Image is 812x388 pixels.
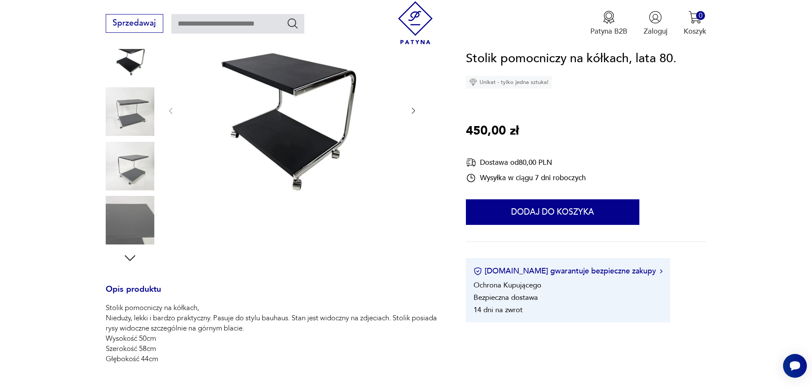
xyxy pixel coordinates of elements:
button: Patyna B2B [590,11,627,36]
p: Koszyk [684,26,706,36]
button: Zaloguj [644,11,668,36]
iframe: Smartsupp widget button [783,354,807,378]
img: Ikona medalu [602,11,616,24]
li: Ochrona Kupującego [474,281,541,290]
img: Patyna - sklep z meblami i dekoracjami vintage [394,1,437,44]
button: Szukaj [286,17,299,29]
div: Wysyłka w ciągu 7 dni roboczych [466,173,586,183]
p: Patyna B2B [590,26,627,36]
img: Zdjęcie produktu Stolik pomocniczy na kółkach, lata 80. [106,196,154,244]
h3: Opis produktu [106,286,442,303]
a: Sprzedawaj [106,20,163,27]
img: Ikona diamentu [469,79,477,86]
div: Dostawa od 80,00 PLN [466,157,586,168]
button: Sprzedawaj [106,14,163,33]
img: Ikona certyfikatu [474,267,482,276]
p: 450,00 zł [466,121,519,141]
button: Dodaj do koszyka [466,200,639,225]
img: Zdjęcie produktu Stolik pomocniczy na kółkach, lata 80. [185,14,399,207]
a: Ikona medaluPatyna B2B [590,11,627,36]
p: Stolik pomocniczy na kółkach, Nieduży, lekki i bardzo praktyczny. Pasuje do stylu bauhaus. Stan j... [106,303,442,364]
img: Ikona koszyka [688,11,702,24]
img: Ikonka użytkownika [649,11,662,24]
img: Ikona dostawy [466,157,476,168]
div: Unikat - tylko jedna sztuka! [466,76,552,89]
img: Zdjęcie produktu Stolik pomocniczy na kółkach, lata 80. [106,87,154,136]
p: Zaloguj [644,26,668,36]
li: Bezpieczna dostawa [474,293,538,303]
button: [DOMAIN_NAME] gwarantuje bezpieczne zakupy [474,266,662,277]
img: Ikona strzałki w prawo [660,269,662,273]
img: Zdjęcie produktu Stolik pomocniczy na kółkach, lata 80. [106,142,154,190]
button: 0Koszyk [684,11,706,36]
img: Zdjęcie produktu Stolik pomocniczy na kółkach, lata 80. [106,33,154,82]
h1: Stolik pomocniczy na kółkach, lata 80. [466,49,676,69]
div: 0 [696,11,705,20]
li: 14 dni na zwrot [474,305,523,315]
